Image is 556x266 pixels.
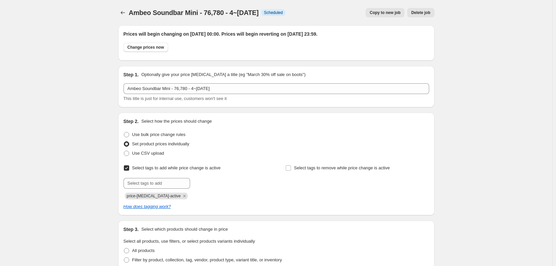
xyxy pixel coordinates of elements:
[124,204,171,209] a: How does tagging work?
[118,8,128,17] button: Price change jobs
[132,141,189,146] span: Set product prices individually
[132,151,164,156] span: Use CSV upload
[124,118,139,125] h2: Step 2.
[128,45,164,50] span: Change prices now
[124,31,429,37] h2: Prices will begin changing on [DATE] 00:00. Prices will begin reverting on [DATE] 23:59.
[132,257,282,262] span: Filter by product, collection, tag, vendor, product type, variant title, or inventory
[407,8,434,17] button: Delete job
[124,239,255,244] span: Select all products, use filters, or select products variants individually
[366,8,405,17] button: Copy to new job
[124,83,429,94] input: 30% off holiday sale
[141,226,228,233] p: Select which products should change in price
[132,165,221,170] span: Select tags to add while price change is active
[124,178,190,189] input: Select tags to add
[141,118,212,125] p: Select how the prices should change
[124,43,168,52] button: Change prices now
[129,9,259,16] span: Ambeo Soundbar Mini - 76,780 - 4~[DATE]
[264,10,283,15] span: Scheduled
[411,10,430,15] span: Delete job
[181,193,187,199] button: Remove price-change-job-active
[141,71,305,78] p: Optionally give your price [MEDICAL_DATA] a title (eg "March 30% off sale on boots")
[294,165,390,170] span: Select tags to remove while price change is active
[132,132,185,137] span: Use bulk price change rules
[124,71,139,78] h2: Step 1.
[370,10,401,15] span: Copy to new job
[124,226,139,233] h2: Step 3.
[127,194,181,198] span: price-change-job-active
[124,96,227,101] span: This title is just for internal use, customers won't see it
[132,248,155,253] span: All products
